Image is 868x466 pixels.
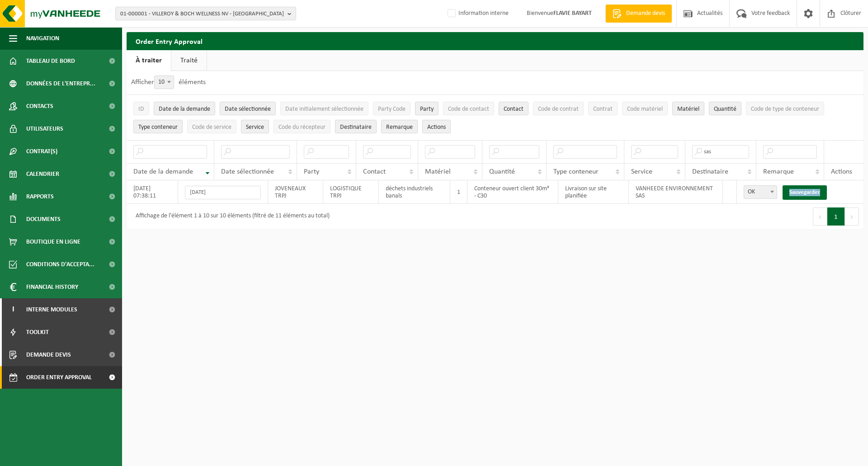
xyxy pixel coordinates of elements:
span: Contrat(s) [26,140,57,163]
label: Afficher éléments [131,79,206,86]
span: Matériel [677,106,699,113]
button: Code du récepteurCode du récepteur: Activate to sort [274,120,330,133]
span: Demande devis [624,9,667,18]
span: ID [138,106,144,113]
button: Code de serviceCode de service: Activate to sort [187,120,236,133]
span: Utilisateurs [26,118,63,140]
button: Code de type de conteneurCode de type de conteneur: Activate to sort [746,102,824,115]
button: Type conteneurType conteneur: Activate to sort [133,120,183,133]
span: Code de type de conteneur [751,106,819,113]
button: DestinataireDestinataire : Activate to sort [335,120,377,133]
span: OK [744,185,777,199]
a: Traité [171,50,207,71]
button: Party CodeParty Code: Activate to sort [373,102,410,115]
span: Type conteneur [553,168,599,175]
span: 01-000001 - VILLEROY & BOCH WELLNESS NV - [GEOGRAPHIC_DATA] [120,7,284,21]
strong: FLAVIE BAYART [553,10,592,17]
button: MatérielMatériel: Activate to sort [672,102,704,115]
span: Code de contact [448,106,489,113]
div: Affichage de l'élément 1 à 10 sur 10 éléments (filtré de 11 éléments au total) [131,208,330,225]
span: Contact [504,106,524,113]
span: Contact [363,168,386,175]
span: Type conteneur [138,124,178,131]
button: Date sélectionnéeDate sélectionnée: Activate to sort [220,102,276,115]
button: IDID: Activate to sort [133,102,149,115]
td: Livraison sur site planifiée [558,180,629,204]
button: Next [845,207,859,226]
span: Order entry approval [26,366,92,389]
span: Contacts [26,95,53,118]
span: Code du récepteur [278,124,325,131]
span: 10 [154,75,174,89]
span: Date sélectionnée [221,168,274,175]
span: Tableau de bord [26,50,75,72]
td: LOGISTIQUE TRPJ [323,180,379,204]
span: Remarque [386,124,413,131]
span: Party [420,106,434,113]
span: I [9,298,17,321]
span: Interne modules [26,298,77,321]
span: Code matériel [627,106,663,113]
span: Actions [831,168,852,175]
span: Contrat [593,106,613,113]
span: OK [744,186,777,198]
span: Service [631,168,652,175]
button: Code de contratCode de contrat: Activate to sort [533,102,584,115]
span: Destinataire [692,168,728,175]
span: Code de service [192,124,231,131]
span: Demande devis [26,344,71,366]
button: RemarqueRemarque: Activate to sort [381,120,418,133]
td: [DATE] 07:38:11 [127,180,178,204]
td: VANHEEDE ENVIRONNEMENT SAS [629,180,723,204]
span: Navigation [26,27,59,50]
span: Party [304,168,319,175]
span: Rapports [26,185,54,208]
button: Previous [813,207,827,226]
span: 10 [155,76,174,89]
span: Matériel [425,168,451,175]
span: Service [246,124,264,131]
td: 1 [450,180,467,204]
span: Quantité [489,168,515,175]
span: Financial History [26,276,78,298]
button: Actions [422,120,451,133]
td: déchets industriels banals [379,180,450,204]
button: ContactContact: Activate to sort [499,102,528,115]
span: Actions [427,124,446,131]
button: Code de contactCode de contact: Activate to sort [443,102,494,115]
span: Conditions d'accepta... [26,253,94,276]
button: PartyParty: Activate to sort [415,102,439,115]
span: Toolkit [26,321,49,344]
td: JOVENEAUX TRPJ [268,180,323,204]
span: Date initialement sélectionnée [285,106,363,113]
a: Demande devis [605,5,672,23]
button: Code matérielCode matériel: Activate to sort [622,102,668,115]
td: Conteneur ouvert client 30m³ - C30 [467,180,558,204]
span: Calendrier [26,163,59,185]
span: Données de l'entrepr... [26,72,95,95]
span: Remarque [763,168,794,175]
button: ContratContrat: Activate to sort [588,102,618,115]
h2: Order Entry Approval [127,32,863,50]
button: 1 [827,207,845,226]
a: À traiter [127,50,171,71]
button: 01-000001 - VILLEROY & BOCH WELLNESS NV - [GEOGRAPHIC_DATA] [115,7,296,20]
button: ServiceService: Activate to sort [241,120,269,133]
span: Date de la demande [133,168,193,175]
span: Quantité [714,106,736,113]
span: Documents [26,208,61,231]
span: Boutique en ligne [26,231,80,253]
a: Sauvegarder [783,185,827,200]
span: Code de contrat [538,106,579,113]
label: Information interne [446,7,509,20]
span: Date sélectionnée [225,106,271,113]
button: QuantitéQuantité: Activate to sort [709,102,741,115]
span: Destinataire [340,124,372,131]
span: Party Code [378,106,406,113]
span: Date de la demande [159,106,210,113]
button: Date initialement sélectionnéeDate initialement sélectionnée: Activate to sort [280,102,368,115]
button: Date de la demandeDate de la demande: Activate to remove sorting [154,102,215,115]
